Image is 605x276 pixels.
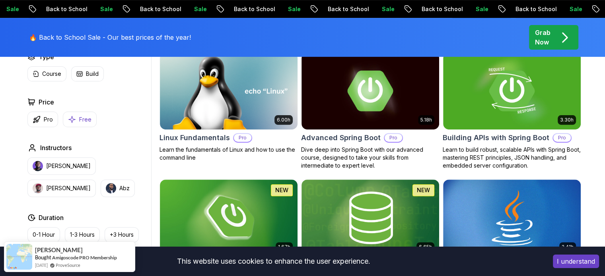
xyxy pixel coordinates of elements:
p: Pro [234,134,251,142]
button: instructor imgAbz [101,179,135,197]
p: [PERSON_NAME] [46,184,91,192]
p: Dive deep into Spring Boot with our advanced course, designed to take your skills from intermedia... [301,146,440,170]
div: This website uses cookies to enhance the user experience. [6,253,541,270]
button: +3 Hours [105,227,139,242]
span: Bought [35,254,51,261]
p: +3 Hours [110,231,134,239]
button: Accept cookies [553,255,599,268]
a: Advanced Spring Boot card5.18hAdvanced Spring BootProDive deep into Spring Boot with our advanced... [301,52,440,170]
p: Sale [172,5,198,13]
p: Sale [78,5,104,13]
button: Course [27,66,66,81]
h2: Linux Fundamentals [160,132,230,143]
p: 3.30h [560,117,574,123]
button: Build [71,66,104,81]
p: Grab Now [535,28,551,47]
p: Back to School [400,5,454,13]
p: Build [86,70,99,78]
button: 0-1 Hour [27,227,60,242]
p: Back to School [306,5,360,13]
p: Back to School [118,5,172,13]
p: Sale [360,5,385,13]
img: instructor img [106,183,116,193]
button: Pro [27,112,58,127]
img: Advanced Spring Boot card [302,52,439,129]
p: Back to School [212,5,266,13]
p: [PERSON_NAME] [46,162,91,170]
h2: Instructors [40,143,72,152]
p: Pro [44,116,53,124]
p: 1-3 Hours [70,231,95,239]
button: instructor img[PERSON_NAME] [27,157,96,175]
p: 2.41h [562,244,574,250]
p: 1.67h [278,244,290,250]
p: Sale [266,5,292,13]
p: NEW [275,186,288,194]
p: Free [79,116,91,124]
p: Back to School [494,5,548,13]
img: Java for Beginners card [443,179,581,257]
img: Spring Boot for Beginners card [160,179,298,257]
h2: Price [39,97,54,107]
p: Pro [553,134,571,142]
p: Learn the fundamentals of Linux and how to use the command line [160,146,298,162]
p: Learn to build robust, scalable APIs with Spring Boot, mastering REST principles, JSON handling, ... [443,146,581,170]
img: instructor img [33,161,43,171]
p: 6.65h [419,244,432,250]
img: Linux Fundamentals card [160,52,298,129]
button: Free [63,112,97,127]
h2: Type [39,52,54,62]
a: ProveSource [56,262,80,268]
p: 0-1 Hour [33,231,55,239]
p: 5.18h [420,117,432,123]
p: Sale [548,5,573,13]
button: 1-3 Hours [65,227,100,242]
img: Spring Data JPA card [302,179,439,257]
span: [DATE] [35,262,48,268]
button: instructor img[PERSON_NAME] [27,179,96,197]
p: Pro [385,134,402,142]
p: 🔥 Back to School Sale - Our best prices of the year! [29,33,191,42]
img: Building APIs with Spring Boot card [443,52,581,129]
h2: Duration [39,213,64,222]
a: Amigoscode PRO Membership [52,254,117,261]
span: [PERSON_NAME] [35,247,83,253]
img: provesource social proof notification image [6,244,32,270]
p: 6.00h [277,117,290,123]
p: Course [42,70,61,78]
a: Building APIs with Spring Boot card3.30hBuilding APIs with Spring BootProLearn to build robust, s... [443,52,581,170]
p: Sale [454,5,479,13]
h2: Building APIs with Spring Boot [443,132,549,143]
p: NEW [417,186,430,194]
p: Back to School [24,5,78,13]
a: Linux Fundamentals card6.00hLinux FundamentalsProLearn the fundamentals of Linux and how to use t... [160,52,298,162]
p: Abz [119,184,130,192]
h2: Advanced Spring Boot [301,132,381,143]
img: instructor img [33,183,43,193]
